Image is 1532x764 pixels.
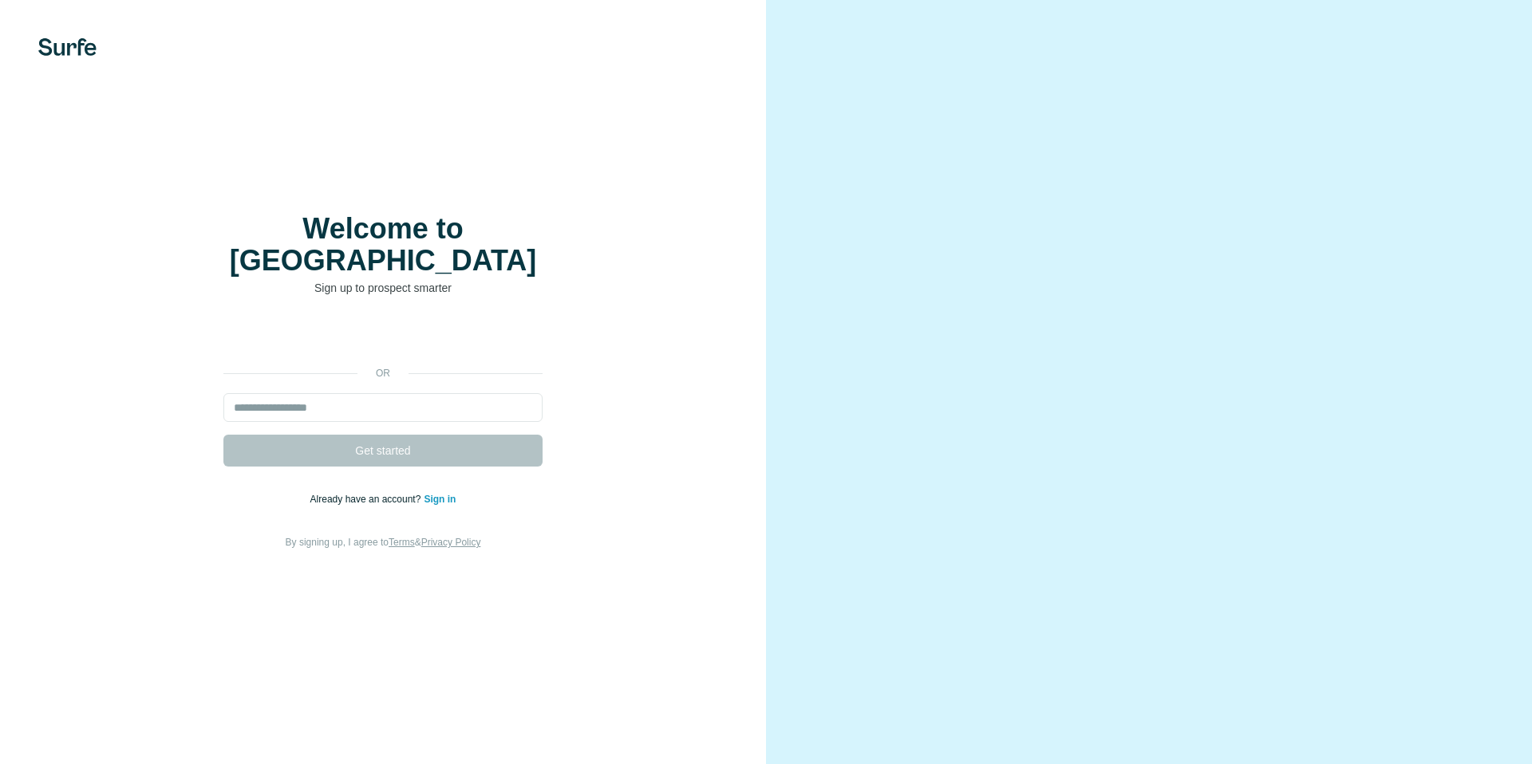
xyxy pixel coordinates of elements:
a: Sign in [424,494,456,505]
p: Sign up to prospect smarter [223,280,543,296]
p: or [357,366,409,380]
a: Privacy Policy [421,537,481,548]
span: Already have an account? [310,494,424,505]
a: Terms [389,537,415,548]
span: By signing up, I agree to & [286,537,481,548]
iframe: Sign in with Google Button [215,320,551,355]
img: Surfe's logo [38,38,97,56]
h1: Welcome to [GEOGRAPHIC_DATA] [223,213,543,277]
